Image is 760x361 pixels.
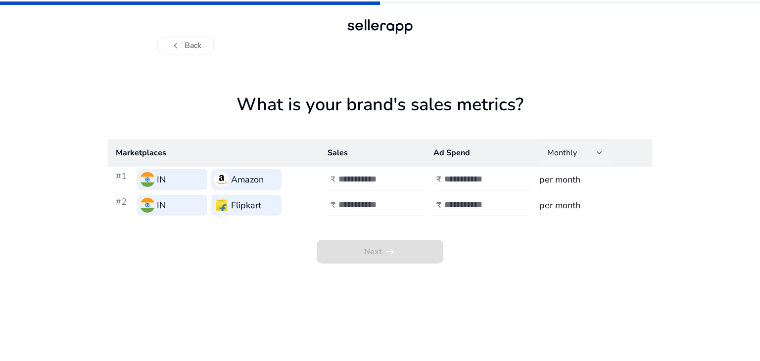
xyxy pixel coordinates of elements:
h3: IN [157,173,166,186]
h1: What is your brand's sales metrics? [108,94,652,139]
h4: ₹ [331,201,335,210]
h3: #1 [116,169,133,190]
h4: ₹ [331,175,335,184]
h4: ₹ [436,175,441,184]
h3: IN [157,198,166,212]
img: in.svg [140,172,155,187]
h4: ₹ [436,201,441,210]
th: Marketplaces [108,139,320,167]
h3: Amazon [231,173,264,186]
th: Sales [320,139,426,167]
h3: per month [539,173,644,186]
h3: Flipkart [231,198,261,212]
h3: per month [539,198,644,212]
button: chevron_leftBack [157,37,214,54]
h3: #2 [116,195,133,216]
span: Monthly [547,147,577,158]
th: Ad Spend [426,139,531,167]
img: in.svg [140,198,155,213]
span: chevron_left [170,40,182,51]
